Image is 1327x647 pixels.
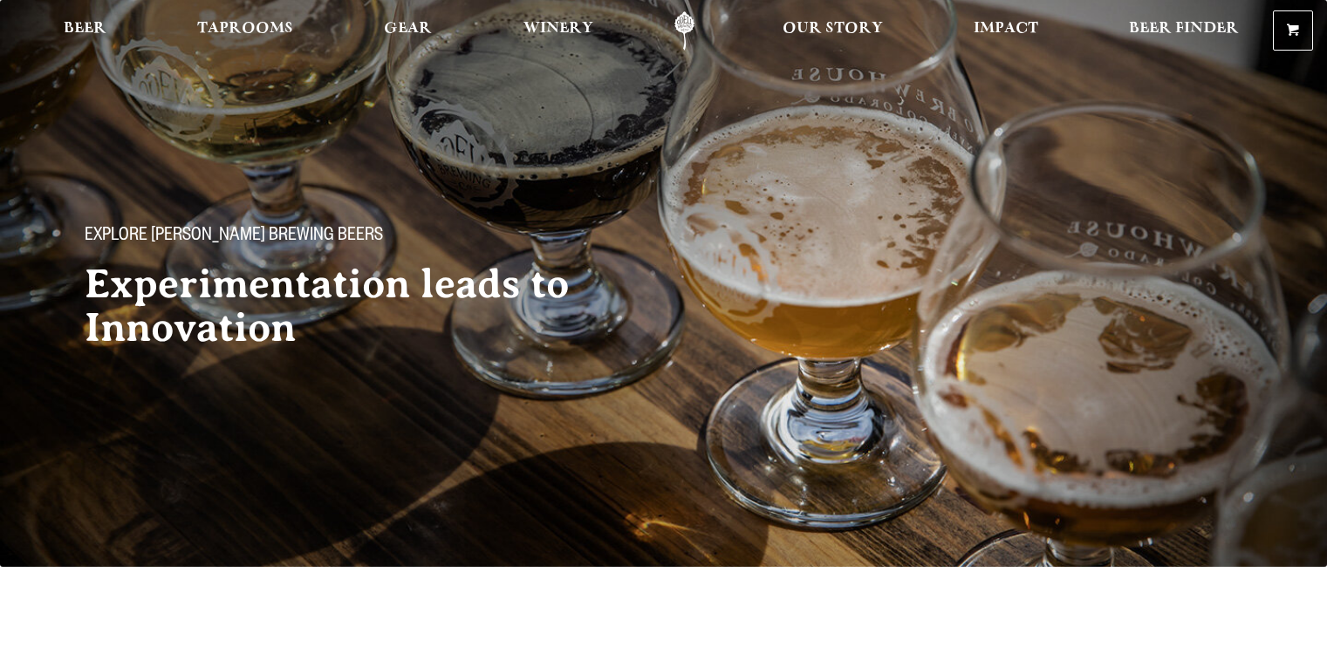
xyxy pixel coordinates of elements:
[652,11,717,51] a: Odell Home
[186,11,304,51] a: Taprooms
[64,22,106,36] span: Beer
[783,22,883,36] span: Our Story
[197,22,293,36] span: Taprooms
[52,11,118,51] a: Beer
[962,11,1050,51] a: Impact
[1118,11,1250,51] a: Beer Finder
[974,22,1038,36] span: Impact
[771,11,894,51] a: Our Story
[85,226,383,249] span: Explore [PERSON_NAME] Brewing Beers
[523,22,593,36] span: Winery
[85,262,629,350] h2: Experimentation leads to Innovation
[512,11,605,51] a: Winery
[384,22,432,36] span: Gear
[1129,22,1239,36] span: Beer Finder
[373,11,443,51] a: Gear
